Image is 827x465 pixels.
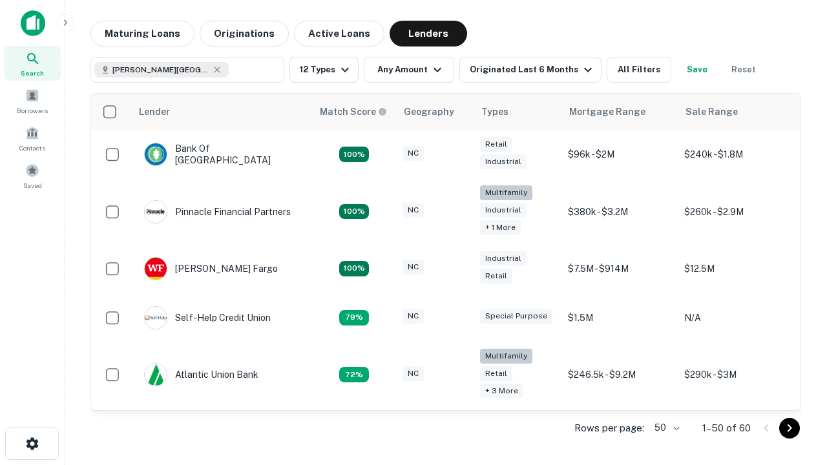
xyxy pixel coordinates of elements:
[779,418,800,439] button: Go to next page
[403,309,424,324] div: NC
[480,154,527,169] div: Industrial
[21,68,44,78] span: Search
[480,251,527,266] div: Industrial
[561,293,678,342] td: $1.5M
[480,269,512,284] div: Retail
[144,363,258,386] div: Atlantic Union Bank
[561,94,678,130] th: Mortgage Range
[561,179,678,244] td: $380k - $3.2M
[339,367,369,382] div: Matching Properties: 10, hasApolloMatch: undefined
[200,21,289,46] button: Originations
[678,342,794,408] td: $290k - $3M
[561,130,678,179] td: $96k - $2M
[561,244,678,293] td: $7.5M - $914M
[678,407,794,456] td: $480k - $3.1M
[702,420,751,436] p: 1–50 of 60
[364,57,454,83] button: Any Amount
[574,420,644,436] p: Rows per page:
[144,200,291,223] div: Pinnacle Financial Partners
[320,105,387,119] div: Capitalize uses an advanced AI algorithm to match your search with the best lender. The match sco...
[569,104,645,119] div: Mortgage Range
[312,94,396,130] th: Capitalize uses an advanced AI algorithm to match your search with the best lender. The match sco...
[403,146,424,161] div: NC
[17,105,48,116] span: Borrowers
[23,180,42,191] span: Saved
[4,83,61,118] a: Borrowers
[144,257,278,280] div: [PERSON_NAME] Fargo
[762,320,827,382] iframe: Chat Widget
[481,104,508,119] div: Types
[678,130,794,179] td: $240k - $1.8M
[403,260,424,274] div: NC
[480,220,521,235] div: + 1 more
[470,62,596,77] div: Originated Last 6 Months
[403,203,424,218] div: NC
[131,94,312,130] th: Lender
[676,57,718,83] button: Save your search to get updates of matches that match your search criteria.
[294,21,384,46] button: Active Loans
[144,143,299,166] div: Bank Of [GEOGRAPHIC_DATA]
[320,105,384,119] h6: Match Score
[480,384,523,398] div: + 3 more
[4,46,61,81] a: Search
[145,364,167,386] img: picture
[4,158,61,193] a: Saved
[144,306,271,329] div: Self-help Credit Union
[19,143,45,153] span: Contacts
[474,94,561,130] th: Types
[723,57,764,83] button: Reset
[480,366,512,381] div: Retail
[339,310,369,325] div: Matching Properties: 11, hasApolloMatch: undefined
[459,57,602,83] button: Originated Last 6 Months
[561,342,678,408] td: $246.5k - $9.2M
[339,147,369,162] div: Matching Properties: 14, hasApolloMatch: undefined
[480,185,532,200] div: Multifamily
[396,94,474,130] th: Geography
[145,307,167,329] img: picture
[607,57,671,83] button: All Filters
[403,366,424,381] div: NC
[145,258,167,280] img: picture
[145,201,167,223] img: picture
[339,204,369,220] div: Matching Properties: 25, hasApolloMatch: undefined
[561,407,678,456] td: $200k - $3.3M
[686,104,738,119] div: Sale Range
[678,293,794,342] td: N/A
[4,121,61,156] a: Contacts
[90,21,194,46] button: Maturing Loans
[112,64,209,76] span: [PERSON_NAME][GEOGRAPHIC_DATA], [GEOGRAPHIC_DATA]
[480,137,512,152] div: Retail
[145,143,167,165] img: picture
[678,244,794,293] td: $12.5M
[678,179,794,244] td: $260k - $2.9M
[339,261,369,276] div: Matching Properties: 15, hasApolloMatch: undefined
[289,57,359,83] button: 12 Types
[649,418,682,437] div: 50
[480,349,532,364] div: Multifamily
[480,203,527,218] div: Industrial
[390,21,467,46] button: Lenders
[21,10,45,36] img: capitalize-icon.png
[678,94,794,130] th: Sale Range
[404,104,454,119] div: Geography
[139,104,170,119] div: Lender
[480,309,552,324] div: Special Purpose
